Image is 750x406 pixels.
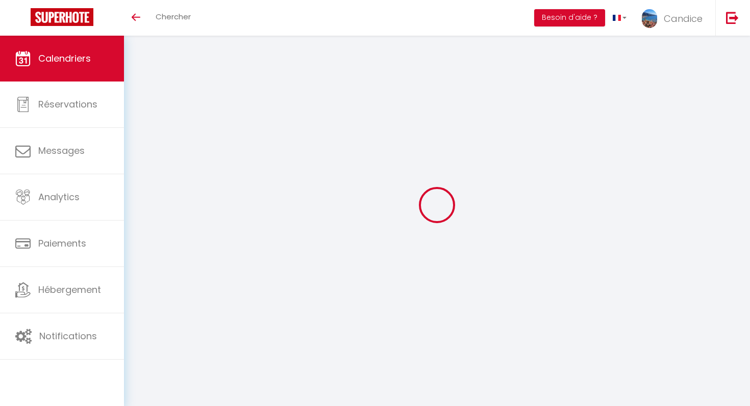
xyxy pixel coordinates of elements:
img: logout [726,11,739,24]
span: Paiements [38,237,86,250]
span: Analytics [38,191,80,203]
img: ... [642,9,657,28]
span: Hébergement [38,283,101,296]
span: Messages [38,144,85,157]
img: Super Booking [31,8,93,26]
span: Réservations [38,98,97,111]
button: Besoin d'aide ? [534,9,605,26]
span: Chercher [156,11,191,22]
span: Candice [664,12,703,25]
span: Notifications [39,330,97,342]
span: Calendriers [38,52,91,65]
